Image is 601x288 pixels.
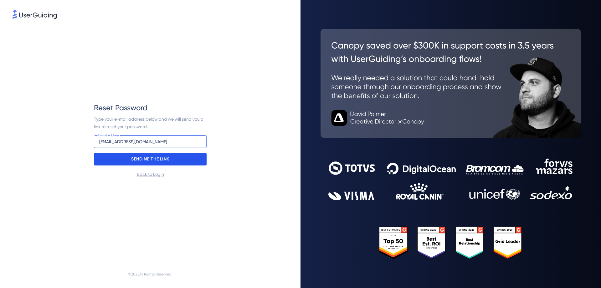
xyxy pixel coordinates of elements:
[13,10,57,19] img: 8faab4ba6bc7696a72372aa768b0286c.svg
[321,29,581,138] img: 26c0aa7c25a843aed4baddd2b5e0fa68.svg
[328,159,573,200] img: 9302ce2ac39453076f5bc0f2f2ca889b.svg
[379,227,522,259] img: 25303e33045975176eb484905ab012ff.svg
[94,135,207,148] input: john@example.com
[94,103,147,113] span: Reset Password
[137,172,164,177] a: Back to Login
[128,270,172,278] span: © 2025 All Rights Reserved.
[131,154,169,164] p: SEND ME THE LINK
[94,117,204,129] span: Type your e-mail address below and we will send you a link to reset your password.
